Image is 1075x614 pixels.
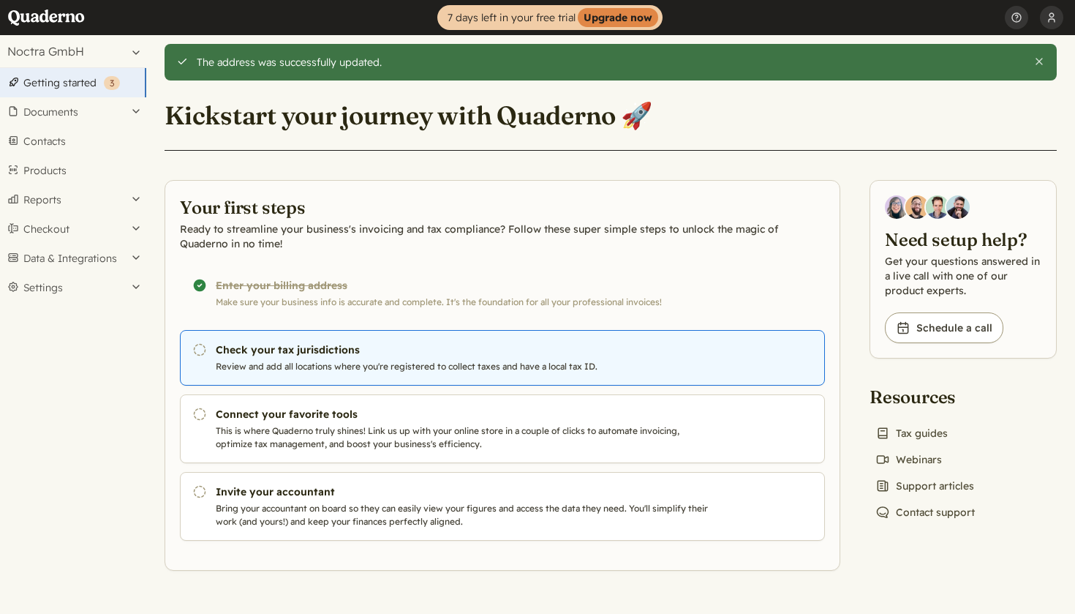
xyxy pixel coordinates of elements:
img: Jairo Fumero, Account Executive at Quaderno [905,195,929,219]
h1: Kickstart your journey with Quaderno 🚀 [165,100,652,132]
a: Invite your accountant Bring your accountant on board so they can easily view your figures and ac... [180,472,825,541]
h2: Resources [870,385,981,408]
div: The address was successfully updated. [197,56,1022,69]
button: Close this alert [1033,56,1045,67]
p: Ready to streamline your business's invoicing and tax compliance? Follow these super simple steps... [180,222,825,251]
strong: Upgrade now [578,8,658,27]
a: Contact support [870,502,981,523]
a: Connect your favorite tools This is where Quaderno truly shines! Link us up with your online stor... [180,394,825,463]
h3: Invite your accountant [216,484,714,499]
p: Review and add all locations where you're registered to collect taxes and have a local tax ID. [216,360,714,373]
img: Javier Rubio, DevRel at Quaderno [946,195,970,219]
p: Bring your accountant on board so they can easily view your figures and access the data they need... [216,502,714,528]
a: Webinars [870,449,948,470]
a: Tax guides [870,423,954,443]
a: Schedule a call [885,312,1003,343]
h2: Your first steps [180,195,825,219]
p: This is where Quaderno truly shines! Link us up with your online store in a couple of clicks to a... [216,424,714,451]
img: Diana Carrasco, Account Executive at Quaderno [885,195,908,219]
img: Ivo Oltmans, Business Developer at Quaderno [926,195,949,219]
a: Support articles [870,476,980,496]
h3: Check your tax jurisdictions [216,342,714,357]
a: 7 days left in your free trialUpgrade now [437,5,663,30]
h2: Need setup help? [885,228,1041,251]
p: Get your questions answered in a live call with one of our product experts. [885,254,1041,298]
h3: Connect your favorite tools [216,407,714,422]
span: 3 [110,78,114,89]
a: Check your tax jurisdictions Review and add all locations where you're registered to collect taxe... [180,330,825,386]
